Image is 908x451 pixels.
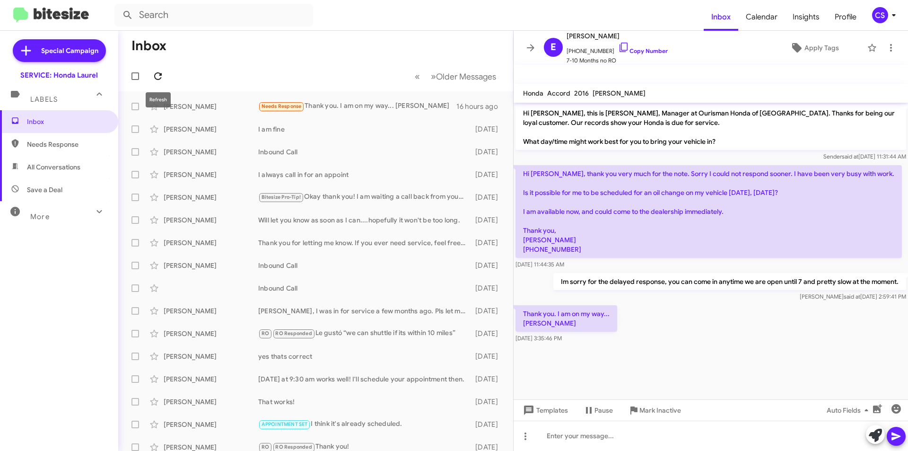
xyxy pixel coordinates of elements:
div: Thank you for letting me know. If you ever need service, feel free to reach out to us! We're here... [258,238,471,248]
div: [PERSON_NAME] [164,329,258,338]
a: Special Campaign [13,39,106,62]
div: [DATE] [471,374,506,384]
button: Apply Tags [766,39,863,56]
button: Auto Fields [819,402,880,419]
span: Labels [30,95,58,104]
span: [PERSON_NAME] [593,89,646,97]
div: [DATE] [471,352,506,361]
div: 16 hours ago [456,102,506,111]
div: Refresh [146,92,171,107]
span: [PERSON_NAME] [567,30,668,42]
span: Save a Deal [27,185,62,195]
span: Older Messages [436,71,496,82]
a: Insights [785,3,827,31]
div: [DATE] [471,329,506,338]
span: « [415,71,420,82]
div: [DATE] at 9:30 am works well! I'll schedule your appointment then. [258,374,471,384]
div: [DATE] [471,306,506,316]
span: Needs Response [27,140,107,149]
p: Thank you. I am on my way... [PERSON_NAME] [515,305,617,332]
span: APPOINTMENT SET [262,421,308,427]
div: [PERSON_NAME] [164,170,258,179]
p: Hi [PERSON_NAME], this is [PERSON_NAME], Manager at Ourisman Honda of [GEOGRAPHIC_DATA]. Thanks f... [515,105,906,150]
div: [DATE] [471,215,506,225]
div: [PERSON_NAME] [164,352,258,361]
div: [PERSON_NAME] [164,102,258,111]
div: I think it's already scheduled. [258,419,471,430]
span: [PHONE_NUMBER] [567,42,668,56]
a: Inbox [704,3,738,31]
span: RO [262,330,269,336]
div: [PERSON_NAME] [164,306,258,316]
span: said at [842,153,858,160]
div: [PERSON_NAME] [164,147,258,157]
span: RO Responded [275,444,312,450]
span: Bitesize Pro-Tip! [262,194,301,200]
span: Templates [521,402,568,419]
nav: Page navigation example [410,67,502,86]
span: Sender [DATE] 11:31:44 AM [823,153,906,160]
p: Im sorry for the delayed response, you can come in anytime we are open until 7 and pretty slow at... [553,273,906,290]
div: I am fine [258,124,471,134]
button: Templates [514,402,576,419]
div: I always call in for an appoint [258,170,471,179]
div: [PERSON_NAME] [164,397,258,407]
span: said at [844,293,860,300]
button: CS [864,7,898,23]
button: Next [425,67,502,86]
span: More [30,212,50,221]
button: Mark Inactive [620,402,689,419]
span: Apply Tags [804,39,839,56]
p: Hi [PERSON_NAME], thank you very much for the note. Sorry I could not respond sooner. I have been... [515,165,902,258]
div: yes thats correct [258,352,471,361]
div: [DATE] [471,193,506,202]
span: RO [262,444,269,450]
a: Calendar [738,3,785,31]
div: Okay thank you! I am waiting a call back from your receptionist about my warranty policy and then... [258,192,471,203]
div: Inbound Call [258,147,471,157]
input: Search [114,4,313,27]
span: [DATE] 11:44:35 AM [515,261,564,268]
span: Pause [594,402,613,419]
span: [PERSON_NAME] [DATE] 2:59:41 PM [800,293,906,300]
span: Profile [827,3,864,31]
span: 7-10 Months no RO [567,56,668,65]
div: [DATE] [471,397,506,407]
div: [PERSON_NAME] [164,193,258,202]
button: Previous [409,67,426,86]
div: [PERSON_NAME] [164,374,258,384]
span: [DATE] 3:35:46 PM [515,335,562,342]
h1: Inbox [131,38,166,53]
div: [DATE] [471,283,506,293]
div: SERVICE: Honda Laurel [20,71,98,80]
div: [DATE] [471,147,506,157]
span: Inbox [27,117,107,126]
span: Auto Fields [827,402,872,419]
span: Honda [523,89,543,97]
div: [PERSON_NAME] [164,261,258,270]
span: Accord [547,89,570,97]
span: » [431,71,436,82]
div: Le gustó “we can shuttle if its within 10 miles” [258,328,471,339]
div: Inbound Call [258,283,471,293]
div: [DATE] [471,420,506,429]
span: Special Campaign [41,46,98,55]
div: [PERSON_NAME] [164,124,258,134]
div: [PERSON_NAME] [164,420,258,429]
div: CS [872,7,888,23]
div: Thank you. I am on my way... [PERSON_NAME] [258,101,456,112]
div: [PERSON_NAME], I was in for service a few months ago. Pls let me know what type of service I need... [258,306,471,316]
div: Inbound Call [258,261,471,270]
span: All Conversations [27,162,80,172]
span: RO Responded [275,330,312,336]
a: Copy Number [618,47,668,54]
span: Mark Inactive [639,402,681,419]
span: Needs Response [262,103,302,109]
button: Pause [576,402,620,419]
div: [PERSON_NAME] [164,238,258,248]
span: 2016 [574,89,589,97]
div: [DATE] [471,124,506,134]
